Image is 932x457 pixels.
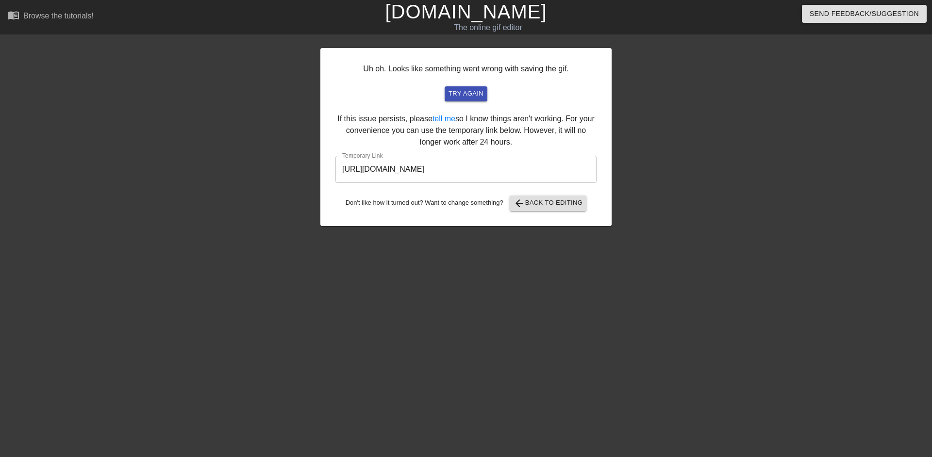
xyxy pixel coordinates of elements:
button: try again [445,86,487,101]
a: tell me [433,114,455,123]
button: Send Feedback/Suggestion [802,5,927,23]
div: Don't like how it turned out? Want to change something? [335,196,597,211]
span: Back to Editing [514,197,583,209]
button: Back to Editing [510,196,587,211]
input: bare [335,156,597,183]
span: arrow_back [514,197,525,209]
span: menu_book [8,9,19,21]
div: Uh oh. Looks like something went wrong with saving the gif. If this issue persists, please so I k... [320,48,612,226]
div: Browse the tutorials! [23,12,94,20]
span: Send Feedback/Suggestion [810,8,919,20]
a: [DOMAIN_NAME] [385,1,547,22]
span: try again [449,88,483,99]
a: Browse the tutorials! [8,9,94,24]
div: The online gif editor [316,22,661,33]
